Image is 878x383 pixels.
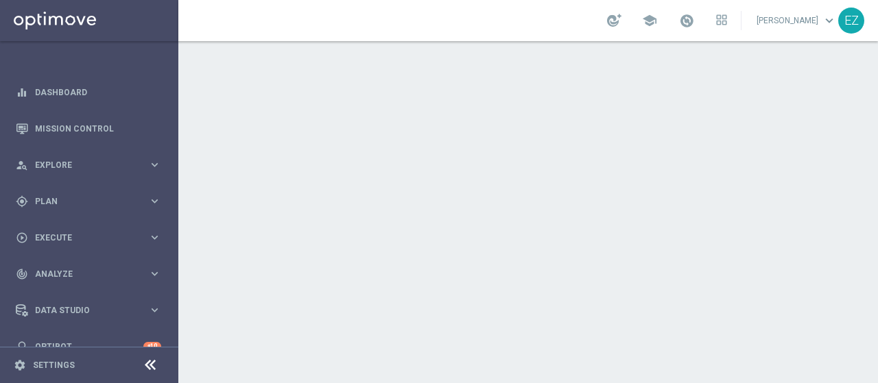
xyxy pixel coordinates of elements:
button: play_circle_outline Execute keyboard_arrow_right [15,232,162,243]
a: Mission Control [35,110,161,147]
button: lightbulb Optibot +10 [15,341,162,352]
div: Data Studio [16,304,148,317]
span: Analyze [35,270,148,278]
div: Analyze [16,268,148,280]
i: equalizer [16,86,28,99]
a: [PERSON_NAME]keyboard_arrow_down [755,10,838,31]
i: person_search [16,159,28,171]
i: gps_fixed [16,195,28,208]
button: Mission Control [15,123,162,134]
button: equalizer Dashboard [15,87,162,98]
i: keyboard_arrow_right [148,158,161,171]
i: settings [14,359,26,371]
span: Data Studio [35,306,148,314]
button: gps_fixed Plan keyboard_arrow_right [15,196,162,207]
div: Explore [16,159,148,171]
span: school [642,13,657,28]
span: keyboard_arrow_down [822,13,837,28]
a: Settings [33,361,75,369]
i: keyboard_arrow_right [148,267,161,280]
div: Optibot [16,328,161,365]
i: lightbulb [16,341,28,353]
i: keyboard_arrow_right [148,195,161,208]
div: Dashboard [16,74,161,110]
i: keyboard_arrow_right [148,231,161,244]
a: Dashboard [35,74,161,110]
span: Explore [35,161,148,169]
i: keyboard_arrow_right [148,304,161,317]
span: Execute [35,234,148,242]
div: +10 [143,342,161,351]
i: track_changes [16,268,28,280]
a: Optibot [35,328,143,365]
button: Data Studio keyboard_arrow_right [15,305,162,316]
div: Plan [16,195,148,208]
button: person_search Explore keyboard_arrow_right [15,160,162,171]
span: Plan [35,197,148,206]
div: Mission Control [16,110,161,147]
div: EZ [838,8,864,34]
i: play_circle_outline [16,232,28,244]
button: track_changes Analyze keyboard_arrow_right [15,269,162,280]
div: Execute [16,232,148,244]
